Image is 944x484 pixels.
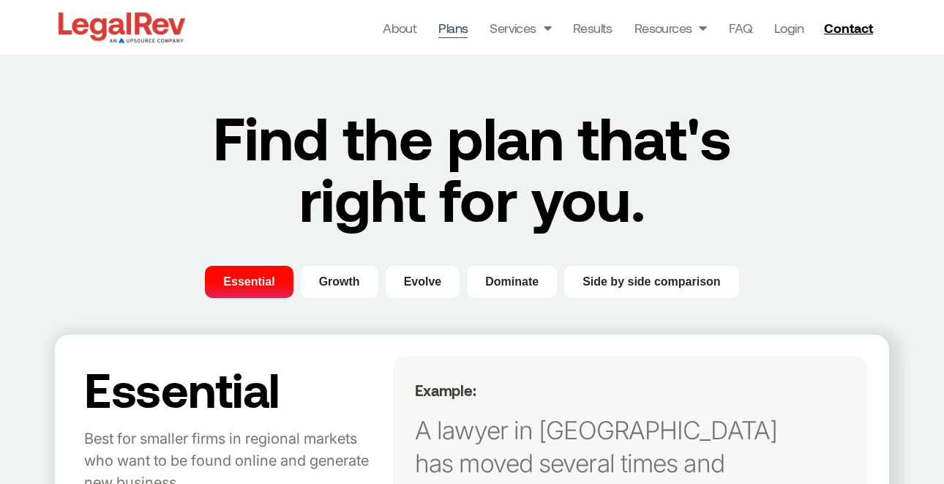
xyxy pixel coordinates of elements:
span: Contact [824,21,873,34]
span: Evolve [404,273,442,291]
a: Resources [634,18,707,38]
h2: Find the plan that's right for you. [180,106,764,229]
h5: Example: [415,381,801,399]
a: Plans [438,18,468,38]
a: FAQ [729,18,752,38]
h2: Essential [84,364,386,414]
a: Services [490,18,551,38]
a: Login [774,18,803,38]
a: About [383,18,416,38]
a: Contact [818,16,883,40]
span: Dominate [485,273,539,291]
span: Essential [223,273,274,291]
a: Results [573,18,613,38]
span: Growth [319,273,360,291]
span: Side by side comparison [582,273,721,291]
nav: Menu [383,18,803,38]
